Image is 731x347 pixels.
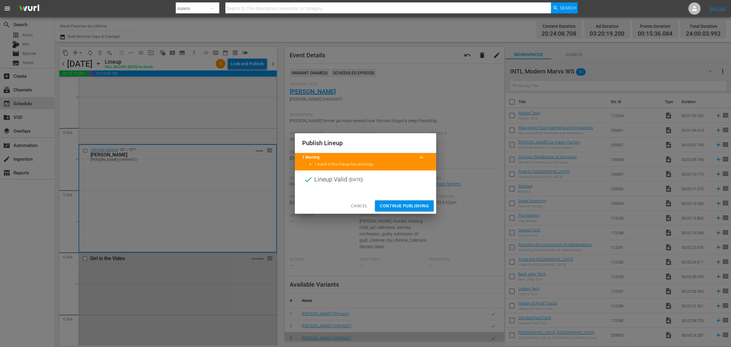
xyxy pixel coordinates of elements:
button: Continue Publishing [375,200,434,212]
span: Search [560,2,576,13]
button: keyboard_arrow_up [414,150,429,165]
span: Continue Publishing [380,202,429,210]
img: ans4CAIJ8jUAAAAAAAAAAAAAAAAAAAAAAAAgQb4GAAAAAAAAAAAAAAAAAAAAAAAAJMjXAAAAAAAAAAAAAAAAAAAAAAAAgAT5G... [15,2,44,16]
button: Cancel [346,200,373,212]
span: keyboard_arrow_up [418,154,425,161]
title: 1 Warning [302,155,414,160]
span: Cancel [351,202,368,210]
a: Sign Out [709,6,725,11]
span: menu [4,5,11,12]
h2: Publish Lineup [302,138,429,148]
div: Lineup Valid [295,170,436,189]
span: ( [DATE] ) [349,175,363,184]
li: 1 event in this lineup has warnings. [314,162,429,167]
